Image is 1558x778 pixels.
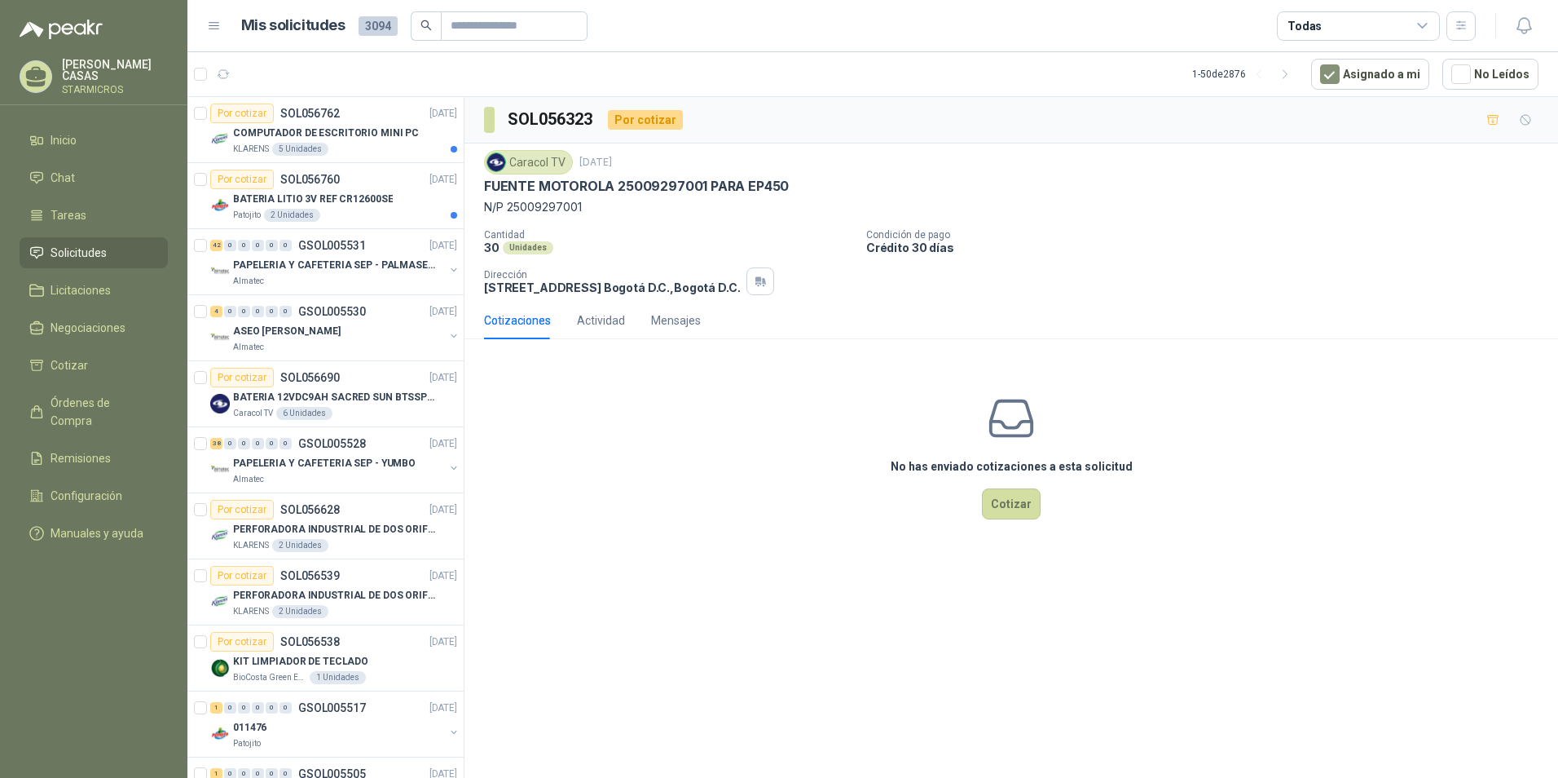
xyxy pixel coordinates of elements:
p: [DATE] [429,701,457,716]
a: Inicio [20,125,168,156]
button: Cotizar [982,488,1041,519]
a: Por cotizarSOL056538[DATE] Company LogoKIT LIMPIADOR DE TECLADOBioCosta Green Energy S.A.S1 Unidades [187,625,464,692]
div: Por cotizar [210,104,274,123]
h3: No has enviado cotizaciones a esta solicitud [891,458,1133,475]
div: 2 Unidades [264,209,320,222]
a: Órdenes de Compra [20,387,168,436]
p: KLARENS [233,143,269,156]
img: Company Logo [210,460,230,480]
span: Chat [51,169,75,187]
button: No Leídos [1442,59,1538,90]
a: Chat [20,162,168,193]
img: Company Logo [210,526,230,546]
p: GSOL005528 [298,438,366,449]
div: Por cotizar [210,170,274,189]
p: [DATE] [429,238,457,254]
div: 0 [279,240,292,251]
p: FUENTE MOTOROLA 25009297001 PARA EP450 [484,178,789,195]
div: 0 [266,306,278,317]
p: Patojito [233,737,261,750]
span: Inicio [51,131,77,149]
div: 0 [252,240,264,251]
div: 0 [252,306,264,317]
div: 0 [224,702,236,714]
div: 0 [279,438,292,449]
p: GSOL005531 [298,240,366,251]
p: [DATE] [429,172,457,188]
span: Remisiones [51,449,111,467]
div: Por cotizar [608,110,683,130]
div: 0 [279,306,292,317]
a: 38 0 0 0 0 0 GSOL005528[DATE] Company LogoPAPELERIA Y CAFETERIA SEP - YUMBOAlmatec [210,434,460,486]
p: Dirección [484,269,740,281]
div: 0 [238,438,250,449]
p: PAPELERIA Y CAFETERIA SEP - YUMBO [233,456,416,471]
p: Crédito 30 días [866,241,1551,254]
img: Company Logo [487,153,505,171]
div: Caracol TV [484,150,573,175]
div: 4 [210,306,222,317]
span: 3094 [359,16,398,36]
p: [DATE] [579,155,612,170]
p: BATERIA LITIO 3V REF CR12600SE [233,192,393,207]
p: COMPUTADOR DE ESCRITORIO MINI PC [233,126,419,141]
a: Por cotizarSOL056762[DATE] Company LogoCOMPUTADOR DE ESCRITORIO MINI PCKLARENS5 Unidades [187,97,464,163]
div: 5 Unidades [272,143,328,156]
div: 2 Unidades [272,605,328,618]
p: SOL056538 [280,636,340,648]
p: KLARENS [233,539,269,552]
div: Por cotizar [210,500,274,519]
a: 1 0 0 0 0 0 GSOL005517[DATE] Company Logo011476Patojito [210,698,460,750]
span: Manuales y ayuda [51,524,143,542]
img: Logo peakr [20,20,103,39]
p: Almatec [233,341,264,354]
div: Mensajes [651,312,701,329]
div: Todas [1287,17,1322,35]
h3: SOL056323 [508,107,595,132]
div: 0 [252,438,264,449]
img: Company Logo [210,262,230,281]
div: 42 [210,240,222,251]
div: 0 [252,702,264,714]
p: SOL056539 [280,570,340,581]
p: [DATE] [429,436,457,452]
a: Manuales y ayuda [20,518,168,549]
a: Cotizar [20,350,168,381]
img: Company Logo [210,196,230,215]
p: BioCosta Green Energy S.A.S [233,671,306,684]
span: Negociaciones [51,319,125,337]
span: Configuración [51,487,122,505]
div: 1 - 50 de 2876 [1192,61,1298,87]
span: Solicitudes [51,244,107,262]
div: 0 [238,306,250,317]
span: Órdenes de Compra [51,394,152,430]
a: Licitaciones [20,275,168,306]
p: Cantidad [484,229,853,241]
div: Por cotizar [210,632,274,652]
p: [DATE] [429,634,457,650]
div: 1 [210,702,222,714]
button: Asignado a mi [1311,59,1429,90]
img: Company Logo [210,592,230,612]
p: Patojito [233,209,261,222]
p: STARMICROS [62,85,168,95]
div: 0 [224,306,236,317]
img: Company Logo [210,394,230,413]
p: SOL056628 [280,504,340,515]
p: Condición de pago [866,229,1551,241]
p: SOL056690 [280,372,340,383]
div: 0 [266,702,278,714]
p: PERFORADORA INDUSTRIAL DE DOS ORIFICIOS [233,522,436,537]
p: BATERIA 12VDC9AH SACRED SUN BTSSP12-9HR [233,390,436,405]
p: Almatec [233,473,264,486]
div: 0 [238,702,250,714]
p: Caracol TV [233,407,273,420]
p: 011476 [233,720,266,736]
span: Cotizar [51,356,88,374]
div: 0 [266,438,278,449]
a: Por cotizarSOL056539[DATE] Company LogoPERFORADORA INDUSTRIAL DE DOS ORIFICIOSKLARENS2 Unidades [187,559,464,625]
div: 0 [279,702,292,714]
span: Licitaciones [51,281,111,299]
p: [DATE] [429,370,457,386]
p: ASEO [PERSON_NAME] [233,324,341,339]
